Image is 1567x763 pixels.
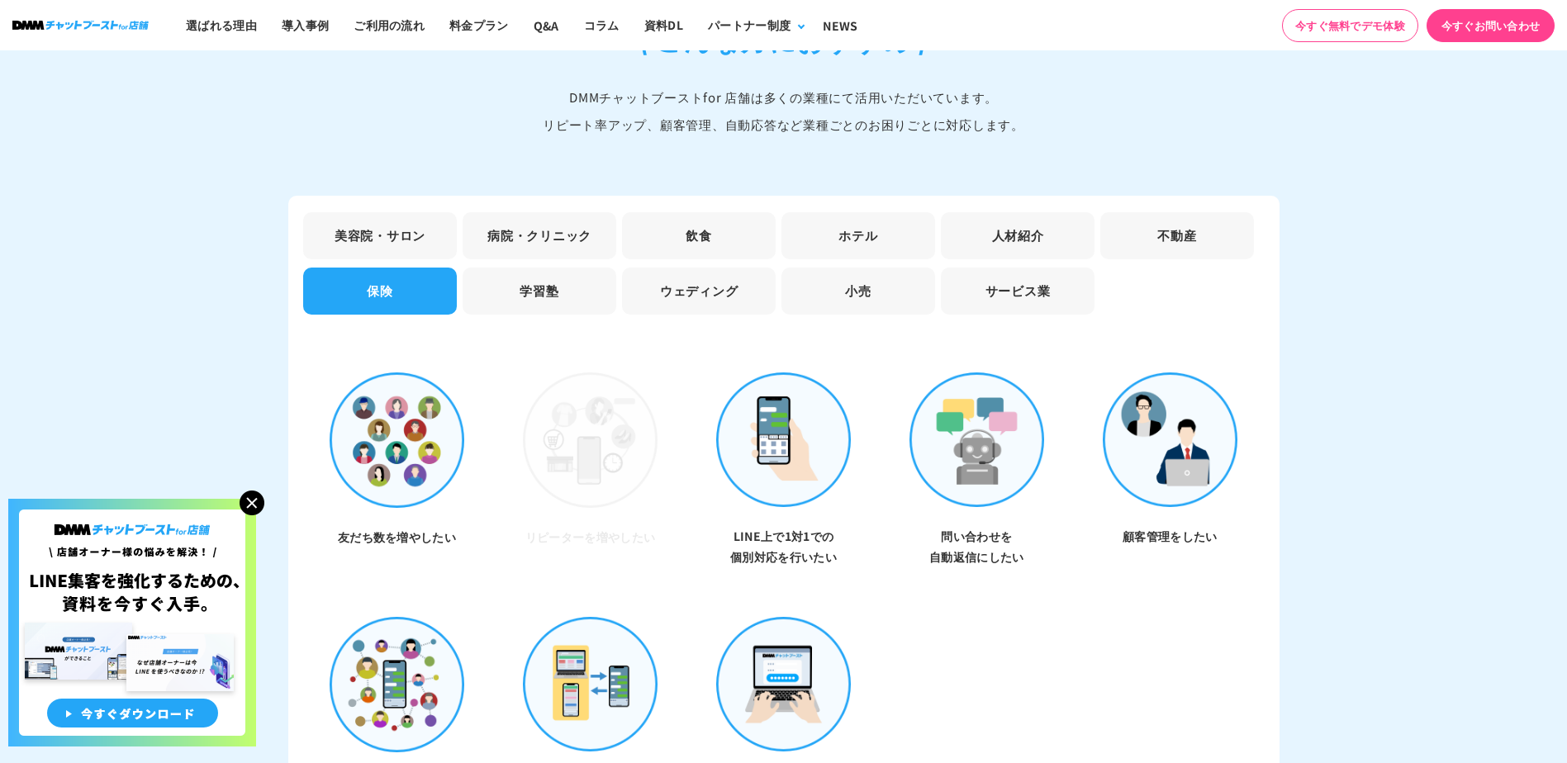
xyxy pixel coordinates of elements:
h3: 問い合わせを 自動返信にしたい [909,526,1045,567]
li: ウェディング [622,268,776,315]
li: 不動産 [1100,212,1254,259]
li: 保険 [303,268,457,315]
li: 美容院・サロン [303,212,457,259]
li: 学習塾 [463,268,616,315]
img: ロゴ [12,21,149,30]
div: パートナー制度 [708,17,791,34]
li: 病院・クリニック [463,212,616,259]
h3: 友だち数を増やしたい [330,527,465,547]
li: ホテル [781,212,935,259]
li: サービス業 [941,268,1095,315]
img: 店舗オーナー様の悩みを解決!LINE集客を狂化するための資料を今すぐ入手! [8,499,256,746]
h3: 顧客管理をしたい [1103,526,1238,547]
li: 小売 [781,268,935,315]
a: 店舗オーナー様の悩みを解決!LINE集客を狂化するための資料を今すぐ入手! [8,499,256,519]
h3: LINE上で1対1での 個別対応を行いたい [716,526,852,567]
a: 今すぐ無料でデモ体験 [1282,9,1418,42]
h3: リピーターを増やしたい [523,527,658,547]
li: 人材紹介 [941,212,1095,259]
a: 今すぐお問い合わせ [1427,9,1555,42]
li: 飲食 [622,212,776,259]
p: DMMチャットブーストfor 店舗は多くの業種にて活用いただいています。 リピート率アップ、顧客管理、自動応答など業種ごとのお困りごとに対応します。 [288,83,1280,138]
